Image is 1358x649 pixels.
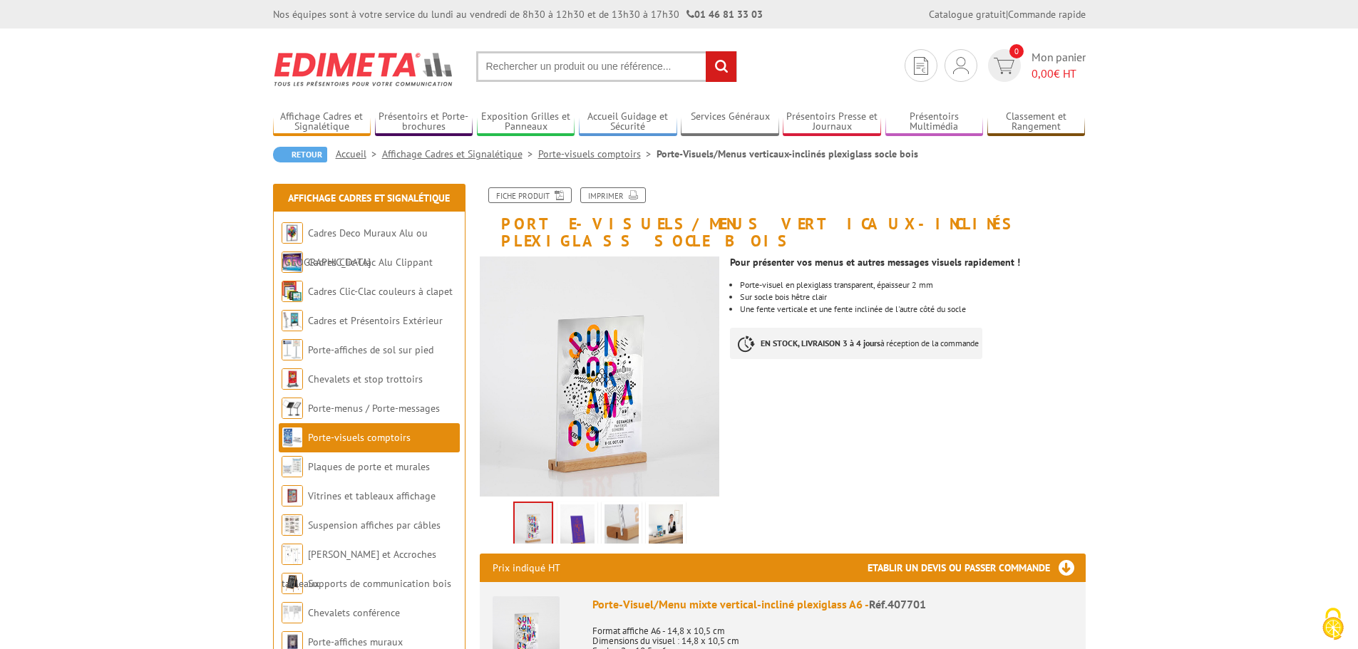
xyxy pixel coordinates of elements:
[282,339,303,360] img: Porte-affiches de sol sur pied
[681,110,779,134] a: Services Généraux
[657,147,918,161] li: Porte-Visuels/Menus verticaux-inclinés plexiglass socle bois
[984,49,1086,82] a: devis rapide 0 Mon panier 0,00€ HT
[282,222,303,244] img: Cadres Deco Muraux Alu ou Bois
[282,602,303,623] img: Chevalets conférence
[308,256,433,269] a: Cadres Clic-Clac Alu Clippant
[282,544,303,565] img: Cimaises et Accroches tableaux
[1032,49,1086,82] span: Mon panier
[579,110,677,134] a: Accueil Guidage et Sécurité
[761,338,880,348] strong: EN STOCK, LIVRAISON 3 à 4 jours
[740,281,1085,289] li: Porte-visuel en plexiglass transparent, épaisseur 2 mm
[994,58,1014,74] img: devis rapide
[273,147,327,162] a: Retour
[476,51,737,82] input: Rechercher un produit ou une référence...
[282,227,428,269] a: Cadres Deco Muraux Alu ou [GEOGRAPHIC_DATA]
[783,110,881,134] a: Présentoirs Presse et Journaux
[469,187,1096,249] h1: Porte-Visuels/Menus verticaux-inclinés plexiglass socle bois
[308,431,411,444] a: Porte-visuels comptoirs
[1008,8,1086,21] a: Commande rapide
[929,7,1086,21] div: |
[282,485,303,507] img: Vitrines et tableaux affichage
[308,606,400,619] a: Chevalets conférence
[308,402,440,415] a: Porte-menus / Porte-messages
[953,57,969,74] img: devis rapide
[488,187,572,203] a: Fiche produit
[869,597,926,611] span: Réf.407701
[382,147,538,160] a: Affichage Cadres et Signalétique
[740,293,1085,301] li: Sur socle bois hêtre clair
[308,285,453,298] a: Cadres Clic-Clac couleurs à clapet
[1315,606,1351,642] img: Cookies (fenêtre modale)
[273,43,455,95] img: Edimeta
[605,504,639,549] img: porte_visuel_menu_mixtes_vertical_incline_plexi_socle_bois_3.jpg
[282,427,303,448] img: Porte-visuels comptoirs
[336,147,382,160] a: Accueil
[686,8,763,21] strong: 01 46 81 33 03
[477,110,575,134] a: Exposition Grilles et Panneaux
[282,310,303,331] img: Cadres et Présentoirs Extérieur
[375,110,473,134] a: Présentoirs et Porte-brochures
[288,192,450,204] a: Affichage Cadres et Signalétique
[282,368,303,390] img: Chevalets et stop trottoirs
[273,7,763,21] div: Nos équipes sont à votre service du lundi au vendredi de 8h30 à 12h30 et de 13h30 à 17h30
[282,548,436,590] a: [PERSON_NAME] et Accroches tableaux
[282,514,303,536] img: Suspension affiches par câbles
[538,147,657,160] a: Porte-visuels comptoirs
[730,256,1020,269] strong: Pour présenter vos menus et autres messages visuels rapidement !
[1032,66,1054,81] span: 0,00
[308,489,436,502] a: Vitrines et tableaux affichage
[592,596,1073,613] div: Porte-Visuel/Menu mixte vertical-incliné plexiglass A6 -
[885,110,984,134] a: Présentoirs Multimédia
[580,187,646,203] a: Imprimer
[560,504,595,549] img: porte_visuel_menu_mixtes_vertical_incline_plexi_socle_bois_2.png
[868,554,1086,582] h3: Etablir un devis ou passer commande
[480,256,720,497] img: porte_visuel_menu_mixtes_vertical_incline_plexi_socle_bois.png
[740,305,1085,313] li: Une fente verticale et une fente inclinée de l'autre côté du socle
[706,51,736,82] input: rechercher
[308,519,441,531] a: Suspension affiches par câbles
[730,328,982,359] p: à réception de la commande
[273,110,371,134] a: Affichage Cadres et Signalétique
[649,504,683,549] img: 407701_porte-visuel_menu_verticaux_incline_2.jpg
[308,460,430,473] a: Plaques de porte et murales
[1308,601,1358,649] button: Cookies (fenêtre modale)
[1009,44,1024,58] span: 0
[308,577,451,590] a: Supports de communication bois
[308,635,403,648] a: Porte-affiches muraux
[308,343,433,356] a: Porte-affiches de sol sur pied
[515,503,552,547] img: porte_visuel_menu_mixtes_vertical_incline_plexi_socle_bois.png
[987,110,1086,134] a: Classement et Rangement
[308,373,423,385] a: Chevalets et stop trottoirs
[493,554,560,582] p: Prix indiqué HT
[282,398,303,419] img: Porte-menus / Porte-messages
[282,456,303,477] img: Plaques de porte et murales
[282,281,303,302] img: Cadres Clic-Clac couleurs à clapet
[914,57,928,75] img: devis rapide
[1032,66,1086,82] span: € HT
[929,8,1006,21] a: Catalogue gratuit
[308,314,443,327] a: Cadres et Présentoirs Extérieur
